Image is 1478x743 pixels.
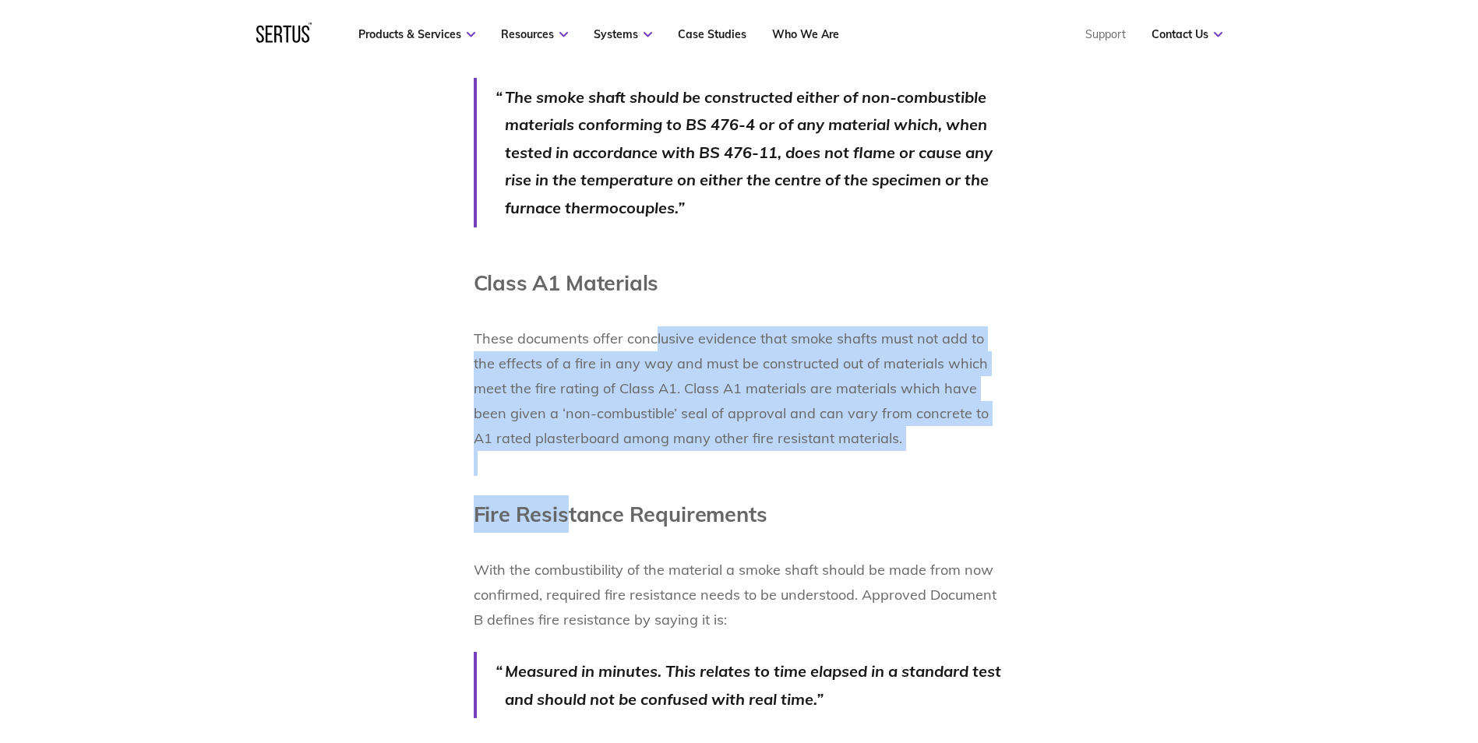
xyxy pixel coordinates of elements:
p: These documents offer conclusive evidence that smoke shafts must not add to the effects of a fire... [474,301,1005,476]
p: With the combustibility of the material a smoke shaft should be made from now confirmed, required... [474,533,1005,632]
a: Products & Services [358,27,475,41]
h1: Fire Resistance Requirements [474,495,1005,533]
a: Case Studies [678,27,746,41]
a: Who We Are [772,27,839,41]
h1: Class A1 Materials [474,264,1005,301]
a: Systems [594,27,652,41]
p: The smoke shaft should be constructed either of non-combustible materials conforming to BS 476-4 ... [505,83,1005,222]
a: Contact Us [1152,27,1222,41]
p: Measured in minutes. This relates to time elapsed in a standard test and should not be confused w... [505,657,1005,713]
a: Support [1085,27,1126,41]
a: Resources [501,27,568,41]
